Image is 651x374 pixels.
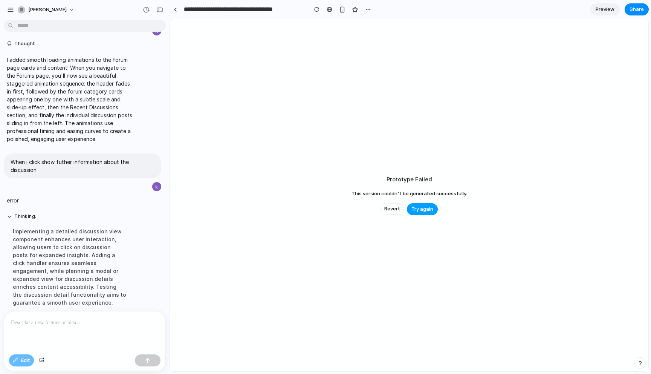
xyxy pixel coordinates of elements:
[7,196,19,204] p: error
[381,203,404,215] button: Revert
[387,175,432,184] h2: Prototype Failed
[630,6,644,13] span: Share
[625,3,649,15] button: Share
[351,190,467,198] span: This version couldn't be generated successfully.
[15,4,78,16] button: [PERSON_NAME]
[28,6,67,14] span: [PERSON_NAME]
[590,3,620,15] a: Preview
[411,205,433,213] span: Try again
[11,158,154,174] p: When i click show futher information about the discussion
[7,223,133,311] div: Implementing a detailed discussion view component enhances user interaction, allowing users to cl...
[407,203,438,215] button: Try again
[384,205,400,213] span: Revert
[596,6,614,13] span: Preview
[7,56,133,143] p: I added smooth loading animations to the Forum page cards and content! When you navigate to the F...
